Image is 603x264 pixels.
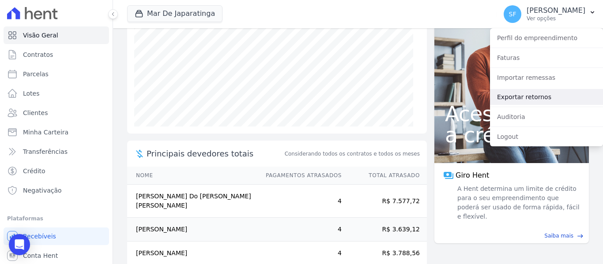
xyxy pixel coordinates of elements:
div: Plataformas [7,213,106,224]
p: [PERSON_NAME] [527,6,585,15]
span: Clientes [23,108,48,117]
a: Crédito [4,162,109,180]
a: Auditoria [490,109,603,125]
span: Recebíveis [23,232,56,241]
a: Minha Carteira [4,123,109,141]
th: Pagamentos Atrasados [257,167,342,185]
span: Minha Carteira [23,128,68,137]
a: Faturas [490,50,603,66]
span: Giro Hent [456,170,489,181]
span: Acesso [445,103,578,124]
span: Visão Geral [23,31,58,40]
a: Logout [490,129,603,145]
span: a crédito [445,124,578,145]
td: [PERSON_NAME] [127,218,257,242]
a: Parcelas [4,65,109,83]
td: 4 [257,218,342,242]
td: [PERSON_NAME] Do [PERSON_NAME] [PERSON_NAME] [127,185,257,218]
span: A Hent determina um limite de crédito para o seu empreendimento que poderá ser usado de forma ráp... [456,184,580,221]
span: Saiba mais [544,232,573,240]
a: Clientes [4,104,109,122]
a: Saiba mais east [440,232,584,240]
th: Nome [127,167,257,185]
span: Crédito [23,167,45,175]
span: Lotes [23,89,40,98]
a: Exportar retornos [490,89,603,105]
span: Transferências [23,147,68,156]
td: R$ 7.577,72 [342,185,427,218]
span: Considerando todos os contratos e todos os meses [285,150,420,158]
span: Conta Hent [23,251,58,260]
td: 4 [257,185,342,218]
a: Contratos [4,46,109,63]
span: east [577,233,584,239]
span: Negativação [23,186,62,195]
a: Lotes [4,85,109,102]
a: Importar remessas [490,70,603,86]
span: Parcelas [23,70,49,78]
button: Mar De Japaratinga [127,5,222,22]
span: Contratos [23,50,53,59]
td: R$ 3.639,12 [342,218,427,242]
a: Recebíveis [4,227,109,245]
a: Negativação [4,182,109,199]
button: SF [PERSON_NAME] Ver opções [497,2,603,26]
p: Ver opções [527,15,585,22]
a: Visão Geral [4,26,109,44]
div: Open Intercom Messenger [9,234,30,255]
th: Total Atrasado [342,167,427,185]
a: Transferências [4,143,109,160]
span: Principais devedores totais [147,148,283,160]
a: Perfil do empreendimento [490,30,603,46]
span: SF [509,11,516,17]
